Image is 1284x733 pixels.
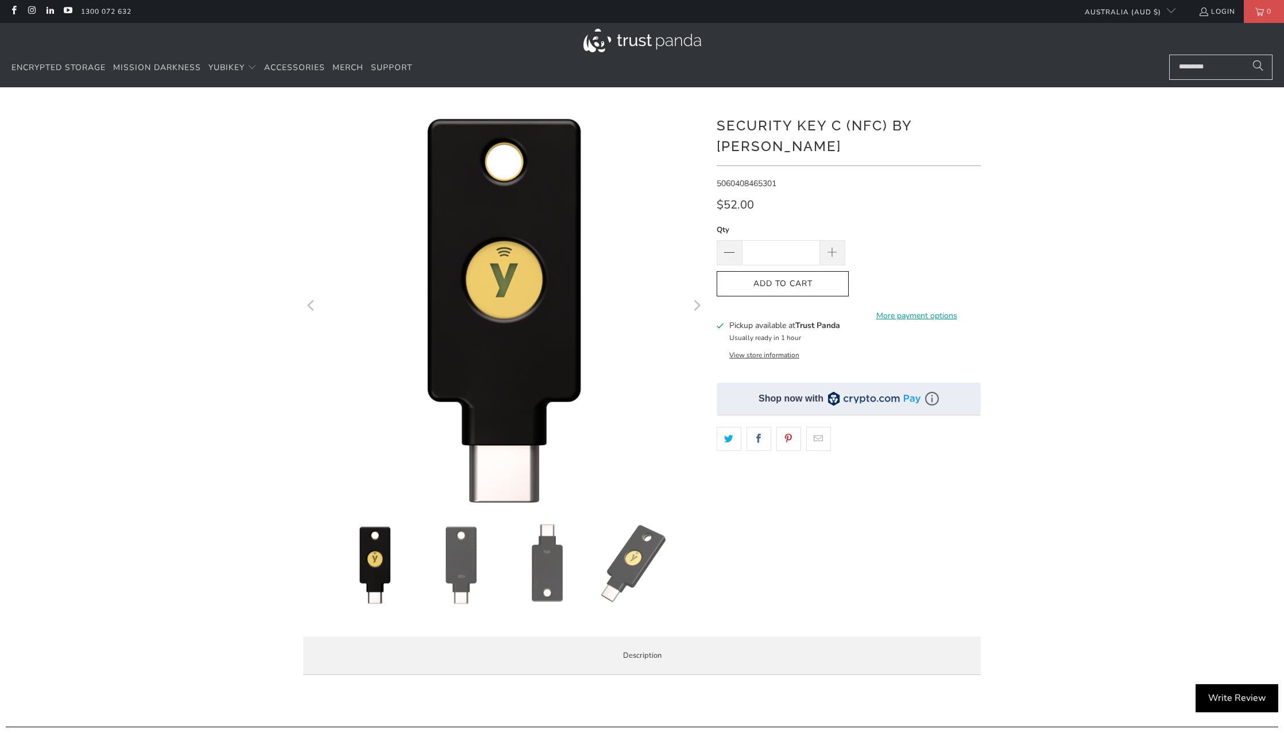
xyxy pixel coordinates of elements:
a: Support [371,55,412,82]
a: Trust Panda Australia on Instagram [26,7,36,16]
a: Share this on Twitter [717,427,741,451]
a: Trust Panda Australia on YouTube [63,7,72,16]
img: Security Key C (NFC) by Yubico - Trust Panda [507,524,587,604]
h3: Pickup available at [729,319,840,331]
small: Usually ready in 1 hour [729,333,801,342]
span: YubiKey [208,62,245,73]
div: Write Review [1196,684,1278,713]
span: Accessories [264,62,325,73]
a: Share this on Pinterest [776,427,801,451]
a: Email this to a friend [806,427,831,451]
h1: Security Key C (NFC) by [PERSON_NAME] [717,113,981,157]
div: Shop now with [759,392,823,405]
img: Security Key C (NFC) by Yubico - Trust Panda [593,524,674,604]
b: Trust Panda [795,320,840,331]
span: $52.00 [717,197,754,213]
summary: YubiKey [208,55,257,82]
a: Login [1198,5,1235,18]
a: Share this on Facebook [747,427,771,451]
span: Encrypted Storage [11,62,106,73]
span: Add to Cart [729,279,837,289]
a: Security Key C (NFC) by Yubico - Trust Panda [303,105,705,507]
button: Add to Cart [717,271,849,297]
a: Merch [332,55,363,82]
input: Search... [1169,55,1273,80]
a: Mission Darkness [113,55,201,82]
a: Trust Panda Australia on LinkedIn [45,7,55,16]
img: Security Key C (NFC) by Yubico - Trust Panda [335,524,415,604]
img: Trust Panda Australia [583,29,701,52]
button: Previous [303,105,321,507]
nav: Translation missing: en.navigation.header.main_nav [11,55,412,82]
a: More payment options [852,310,981,322]
img: Security Key C (NFC) by Yubico - Trust Panda [421,524,501,604]
a: Accessories [264,55,325,82]
a: Trust Panda Australia on Facebook [9,7,18,16]
label: Description [303,636,981,675]
a: 1300 072 632 [81,5,132,18]
button: View store information [729,350,799,360]
button: Next [687,105,706,507]
span: 5060408465301 [717,178,776,189]
label: Qty [717,223,845,236]
a: Encrypted Storage [11,55,106,82]
span: Merch [332,62,363,73]
span: Mission Darkness [113,62,201,73]
span: Support [371,62,412,73]
button: Search [1244,55,1273,80]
